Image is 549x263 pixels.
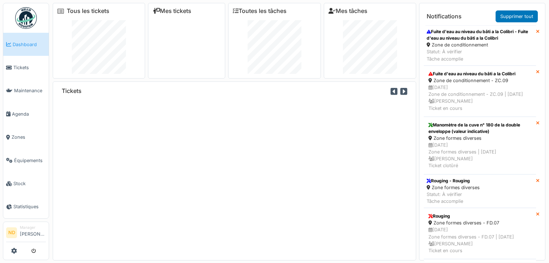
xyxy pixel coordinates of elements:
div: Zone formes diverses [428,135,531,142]
div: Zone de conditionnement [427,41,533,48]
div: [DATE] Zone de conditionnement - ZC.09 | [DATE] [PERSON_NAME] Ticket en cours [428,84,531,112]
a: Manomètre de la cuve n° 180 de la double enveloppe (valeur indicative) Zone formes diverses [DATE... [424,117,536,174]
a: ND Manager[PERSON_NAME] [6,225,46,242]
h6: Notifications [427,13,462,20]
span: Stock [13,180,46,187]
li: [PERSON_NAME] [20,225,46,240]
span: Agenda [12,111,46,117]
div: Zone formes diverses - FD.07 [428,219,531,226]
div: Statut: À vérifier Tâche accomplie [427,48,533,62]
a: Tous les tickets [67,8,109,14]
a: Équipements [3,149,49,172]
div: Zone de conditionnement - ZC.09 [428,77,531,84]
a: Dashboard [3,33,49,56]
a: Maintenance [3,79,49,102]
a: Tickets [3,56,49,79]
a: Mes tâches [328,8,367,14]
a: Zones [3,126,49,149]
span: Dashboard [13,41,46,48]
a: Fuite d'eau au niveau du bâti a la Colibri Zone de conditionnement - ZC.09 [DATE]Zone de conditio... [424,66,536,117]
span: Statistiques [13,203,46,210]
span: Zones [12,134,46,141]
a: Rouging - Rouging Zone formes diverses Statut: À vérifierTâche accomplie [424,174,536,208]
img: Badge_color-CXgf-gQk.svg [15,7,37,29]
a: Statistiques [3,195,49,218]
div: Rouging - Rouging [427,178,480,184]
div: Zone formes diverses [427,184,480,191]
a: Fuite d'eau au niveau du bâti a la Colibri - Fuite d'eau au niveau du bâti a la Colibri Zone de c... [424,25,536,66]
li: ND [6,227,17,238]
div: Manager [20,225,46,230]
a: Rouging Zone formes diverses - FD.07 [DATE]Zone formes diverses - FD.07 | [DATE] [PERSON_NAME]Tic... [424,208,536,259]
a: Toutes les tâches [233,8,287,14]
a: Agenda [3,102,49,125]
div: Fuite d'eau au niveau du bâti a la Colibri - Fuite d'eau au niveau du bâti a la Colibri [427,28,533,41]
a: Supprimer tout [496,10,538,22]
div: Rouging [428,213,531,219]
div: Manomètre de la cuve n° 180 de la double enveloppe (valeur indicative) [428,122,531,135]
div: Statut: À vérifier Tâche accomplie [427,191,480,205]
a: Mes tickets [153,8,191,14]
h6: Tickets [62,88,82,94]
div: [DATE] Zone formes diverses | [DATE] [PERSON_NAME] Ticket clotûré [428,142,531,169]
div: Fuite d'eau au niveau du bâti a la Colibri [428,71,531,77]
span: Maintenance [14,87,46,94]
span: Tickets [13,64,46,71]
div: [DATE] Zone formes diverses - FD.07 | [DATE] [PERSON_NAME] Ticket en cours [428,226,531,254]
a: Stock [3,172,49,195]
span: Équipements [14,157,46,164]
